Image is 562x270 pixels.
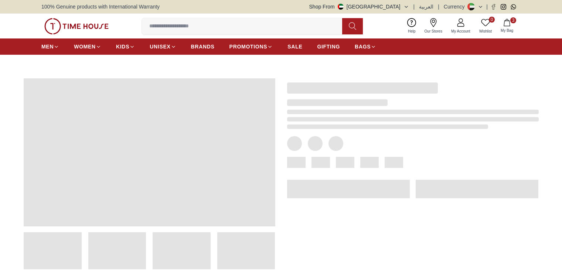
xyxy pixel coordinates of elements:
a: BAGS [355,40,376,53]
a: Help [403,17,420,36]
span: | [413,3,415,10]
span: WOMEN [74,43,96,50]
span: MEN [41,43,54,50]
span: | [438,3,439,10]
a: 0Wishlist [475,17,496,36]
a: SALE [287,40,302,53]
a: Whatsapp [511,4,516,10]
span: 3 [510,17,516,23]
a: WOMEN [74,40,101,53]
a: Instagram [501,4,506,10]
button: العربية [419,3,433,10]
span: | [486,3,488,10]
span: BAGS [355,43,371,50]
a: Facebook [491,4,496,10]
a: KIDS [116,40,135,53]
span: SALE [287,43,302,50]
span: My Bag [498,28,516,33]
span: BRANDS [191,43,215,50]
a: Our Stores [420,17,447,36]
span: UNISEX [150,43,170,50]
a: UNISEX [150,40,176,53]
span: Our Stores [422,28,445,34]
span: KIDS [116,43,129,50]
span: Help [405,28,419,34]
span: 0 [489,17,495,23]
img: ... [44,18,109,34]
span: PROMOTIONS [229,43,268,50]
img: United Arab Emirates [338,4,344,10]
span: Wishlist [476,28,495,34]
a: GIFTING [317,40,340,53]
button: Shop From[GEOGRAPHIC_DATA] [309,3,409,10]
a: BRANDS [191,40,215,53]
div: Currency [444,3,468,10]
button: 3My Bag [496,17,518,35]
a: MEN [41,40,59,53]
span: 100% Genuine products with International Warranty [41,3,160,10]
span: My Account [448,28,473,34]
a: PROMOTIONS [229,40,273,53]
span: GIFTING [317,43,340,50]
